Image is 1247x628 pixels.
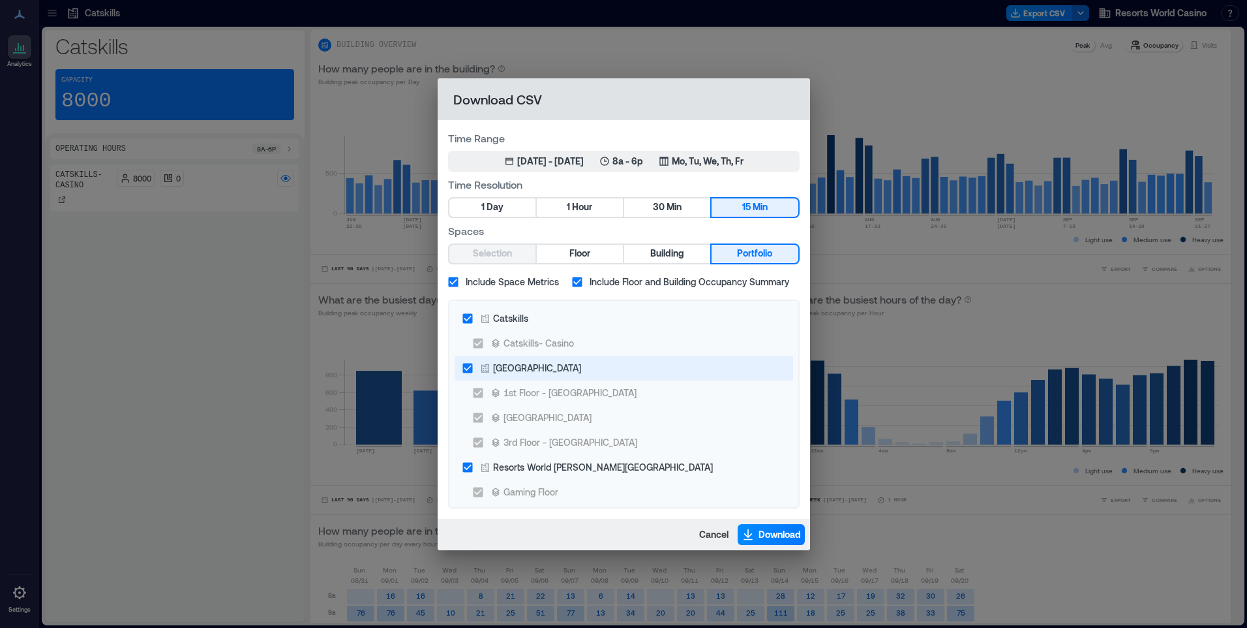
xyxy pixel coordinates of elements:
button: 15 Min [712,198,798,217]
span: 15 [742,199,751,215]
label: Time Range [448,131,800,146]
label: Spaces [448,223,800,238]
span: Hour [572,199,592,215]
button: Portfolio [712,245,798,263]
div: Resorts World [PERSON_NAME][GEOGRAPHIC_DATA] [493,460,713,474]
span: Portfolio [737,245,772,262]
span: Day [487,199,503,215]
span: Min [753,199,768,215]
div: 3rd Floor - [GEOGRAPHIC_DATA] [503,435,637,449]
button: 30 Min [624,198,710,217]
div: [DATE] - [DATE] [517,155,584,168]
span: Floor [569,245,590,262]
button: 1 Day [449,198,535,217]
p: Mo, Tu, We, Th, Fr [672,155,744,168]
span: Download [759,528,801,541]
span: Building [650,245,684,262]
div: [GEOGRAPHIC_DATA] [493,361,581,375]
div: [GEOGRAPHIC_DATA] [503,411,592,424]
p: 8a - 6p [612,155,643,168]
span: 1 [481,199,485,215]
span: Cancel [699,528,729,541]
div: Catskills- Casino [503,336,574,350]
h2: Download CSV [438,78,810,120]
div: Gaming Floor [503,485,558,499]
span: Include Floor and Building Occupancy Summary [590,275,789,289]
button: Floor [537,245,623,263]
button: Cancel [695,524,732,545]
button: Building [624,245,710,263]
div: 1st Floor - [GEOGRAPHIC_DATA] [503,386,637,400]
button: [DATE] - [DATE]8a - 6pMo, Tu, We, Th, Fr [448,151,800,172]
span: Include Space Metrics [466,275,559,289]
span: 1 [567,199,570,215]
div: Catskills [493,311,528,325]
label: Time Resolution [448,177,800,192]
span: Min [667,199,682,215]
button: Download [738,524,805,545]
span: 30 [653,199,665,215]
button: 1 Hour [537,198,623,217]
